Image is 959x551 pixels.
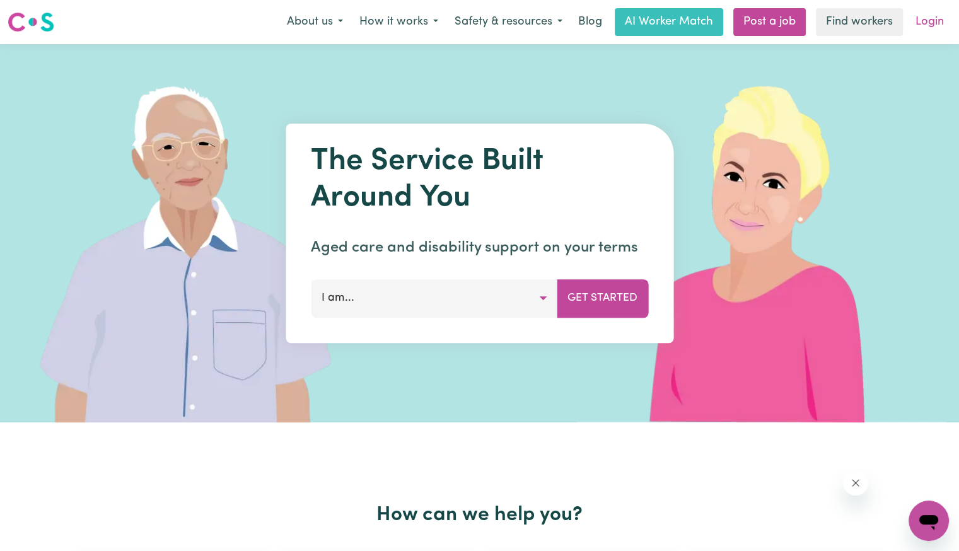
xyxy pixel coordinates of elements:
[351,9,446,35] button: How it works
[71,503,888,527] h2: How can we help you?
[311,144,648,216] h1: The Service Built Around You
[733,8,806,36] a: Post a job
[311,279,557,317] button: I am...
[8,11,54,33] img: Careseekers logo
[311,236,648,259] p: Aged care and disability support on your terms
[843,470,868,496] iframe: Close message
[8,9,76,19] span: Need any help?
[909,501,949,541] iframe: Button to launch messaging window
[816,8,903,36] a: Find workers
[557,279,648,317] button: Get Started
[615,8,723,36] a: AI Worker Match
[908,8,951,36] a: Login
[8,8,54,37] a: Careseekers logo
[279,9,351,35] button: About us
[571,8,610,36] a: Blog
[446,9,571,35] button: Safety & resources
